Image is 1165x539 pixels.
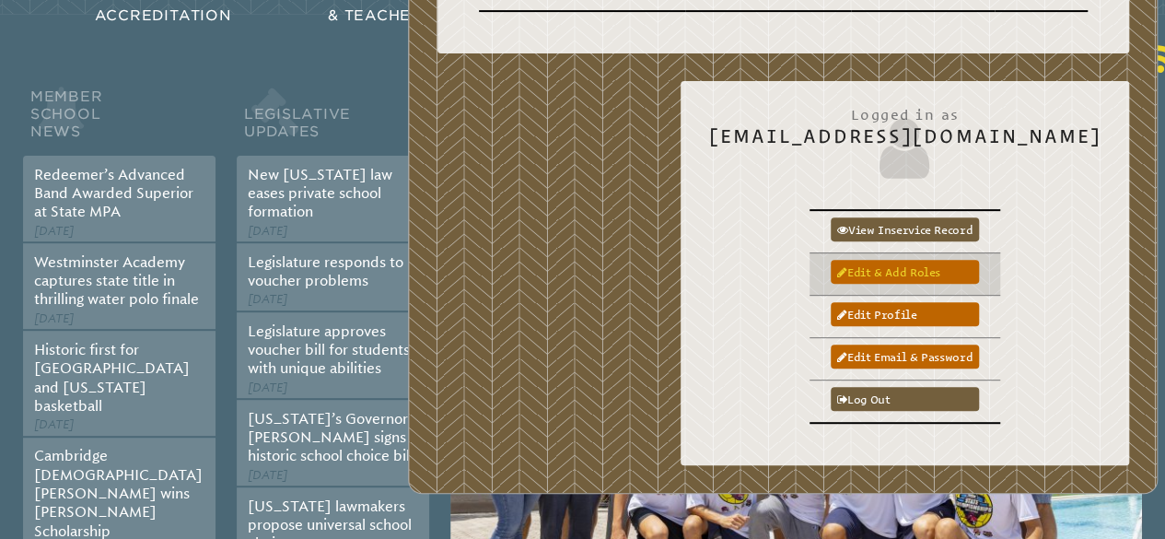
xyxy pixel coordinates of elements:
[248,468,287,482] span: [DATE]
[831,387,980,411] a: Log out
[34,417,74,431] span: [DATE]
[831,217,980,241] a: View inservice record
[34,341,190,415] a: Historic first for [GEOGRAPHIC_DATA] and [US_STATE] basketball
[248,253,403,289] a: Legislature responds to voucher problems
[248,224,287,238] span: [DATE]
[248,166,392,221] a: New [US_STATE] law eases private school formation
[831,260,980,284] a: Edit & add roles
[34,224,74,238] span: [DATE]
[23,84,216,156] h2: Member School News
[248,322,410,378] a: Legislature approves voucher bill for students with unique abilities
[708,97,1101,124] span: Logged in as
[831,345,980,369] a: Edit email & password
[34,253,199,309] a: Westminster Academy captures state title in thrilling water polo finale
[248,292,287,306] span: [DATE]
[248,410,414,465] a: [US_STATE]’s Governor [PERSON_NAME] signs historic school choice bill
[34,166,193,221] a: Redeemer’s Advanced Band Awarded Superior at State MPA
[237,84,429,156] h2: Legislative Updates
[708,97,1101,184] h2: [EMAIL_ADDRESS][DOMAIN_NAME]
[34,447,203,539] a: Cambridge [DEMOGRAPHIC_DATA][PERSON_NAME] wins [PERSON_NAME] Scholarship
[34,311,74,325] span: [DATE]
[831,302,980,326] a: Edit profile
[248,381,287,394] span: [DATE]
